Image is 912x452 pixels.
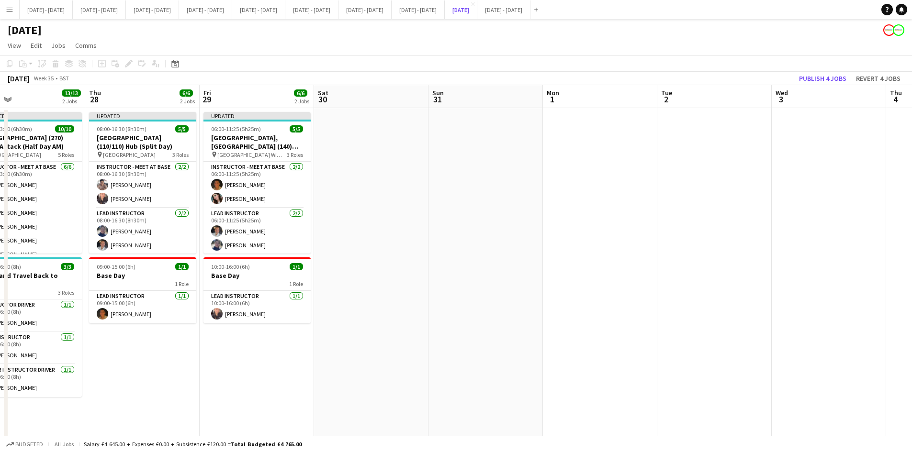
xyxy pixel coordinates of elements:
h3: Base Day [89,271,196,280]
button: Publish 4 jobs [795,72,850,85]
h3: [GEOGRAPHIC_DATA] (110/110) Hub (Split Day) [89,133,196,151]
span: 13/13 [62,89,81,97]
span: Thu [890,88,902,97]
span: 5/5 [290,125,303,132]
div: [DATE] [8,74,30,83]
span: Jobs [51,41,66,50]
button: [DATE] - [DATE] [477,0,530,19]
span: View [8,41,21,50]
button: [DATE] - [DATE] [179,0,232,19]
app-card-role: Lead Instructor2/208:00-16:30 (8h30m)[PERSON_NAME][PERSON_NAME] [89,208,196,254]
button: Revert 4 jobs [852,72,904,85]
h3: [GEOGRAPHIC_DATA], [GEOGRAPHIC_DATA] (140) Hub (Half Day AM) [203,133,311,151]
button: [DATE] - [DATE] [232,0,285,19]
span: Mon [547,88,559,97]
button: [DATE] - [DATE] [73,0,126,19]
span: 08:00-16:30 (8h30m) [97,125,146,132]
div: 2 Jobs [62,98,80,105]
app-card-role: Lead Instructor1/110:00-16:00 (6h)[PERSON_NAME] [203,291,311,323]
span: 5 Roles [58,151,74,158]
app-job-card: 09:00-15:00 (6h)1/1Base Day1 RoleLead Instructor1/109:00-15:00 (6h)[PERSON_NAME] [89,257,196,323]
span: 5/5 [175,125,189,132]
span: [GEOGRAPHIC_DATA] [103,151,156,158]
button: [DATE] - [DATE] [285,0,338,19]
span: 10:00-16:00 (6h) [211,263,250,270]
span: 3 Roles [58,289,74,296]
app-user-avatar: Programmes & Operations [893,24,904,36]
span: Sun [432,88,444,97]
span: 2 [660,94,672,105]
app-job-card: Updated06:00-11:25 (5h25m)5/5[GEOGRAPHIC_DATA], [GEOGRAPHIC_DATA] (140) Hub (Half Day AM) [GEOGRA... [203,112,311,254]
div: Updated [203,112,311,120]
span: 1 Role [289,280,303,287]
span: 1/1 [175,263,189,270]
span: 1/1 [290,263,303,270]
h3: Base Day [203,271,311,280]
a: Edit [27,39,45,52]
span: 3 Roles [172,151,189,158]
span: Edit [31,41,42,50]
a: View [4,39,25,52]
app-job-card: 10:00-16:00 (6h)1/1Base Day1 RoleLead Instructor1/110:00-16:00 (6h)[PERSON_NAME] [203,257,311,323]
a: Comms [71,39,101,52]
div: Updated [89,112,196,120]
span: 3 Roles [287,151,303,158]
app-user-avatar: Programmes & Operations [883,24,895,36]
span: Wed [776,88,788,97]
app-card-role: Lead Instructor1/109:00-15:00 (6h)[PERSON_NAME] [89,291,196,323]
span: 6/6 [294,89,307,97]
app-card-role: Instructor - Meet at Base2/208:00-16:30 (8h30m)[PERSON_NAME][PERSON_NAME] [89,162,196,208]
app-card-role: Instructor - Meet at Base2/206:00-11:25 (5h25m)[PERSON_NAME][PERSON_NAME] [203,162,311,208]
span: 06:00-11:25 (5h25m) [211,125,261,132]
span: Total Budgeted £4 765.00 [231,441,302,448]
span: Sat [318,88,328,97]
button: Budgeted [5,439,45,450]
span: 4 [889,94,902,105]
a: Jobs [47,39,69,52]
span: 09:00-15:00 (6h) [97,263,135,270]
span: 31 [431,94,444,105]
span: 3 [774,94,788,105]
span: Budgeted [15,441,43,448]
span: 30 [316,94,328,105]
span: [GEOGRAPHIC_DATA] Wimbledon [217,151,287,158]
span: 29 [202,94,211,105]
span: 1 Role [175,280,189,287]
app-card-role: Lead Instructor2/206:00-11:25 (5h25m)[PERSON_NAME][PERSON_NAME] [203,208,311,254]
div: Salary £4 645.00 + Expenses £0.00 + Subsistence £120.00 = [84,441,302,448]
div: BST [59,75,69,82]
span: Fri [203,88,211,97]
span: Week 35 [32,75,56,82]
div: 2 Jobs [180,98,195,105]
button: [DATE] - [DATE] [392,0,445,19]
app-job-card: Updated08:00-16:30 (8h30m)5/5[GEOGRAPHIC_DATA] (110/110) Hub (Split Day) [GEOGRAPHIC_DATA]3 Roles... [89,112,196,254]
span: 6/6 [180,89,193,97]
span: 3/3 [61,263,74,270]
button: [DATE] - [DATE] [338,0,392,19]
span: 10/10 [55,125,74,132]
h1: [DATE] [8,23,42,37]
button: [DATE] - [DATE] [126,0,179,19]
span: 1 [545,94,559,105]
span: Thu [89,88,101,97]
button: [DATE] [445,0,477,19]
button: [DATE] - [DATE] [20,0,73,19]
span: Tue [661,88,672,97]
span: All jobs [53,441,76,448]
span: Comms [75,41,97,50]
div: 2 Jobs [294,98,309,105]
span: 28 [88,94,101,105]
